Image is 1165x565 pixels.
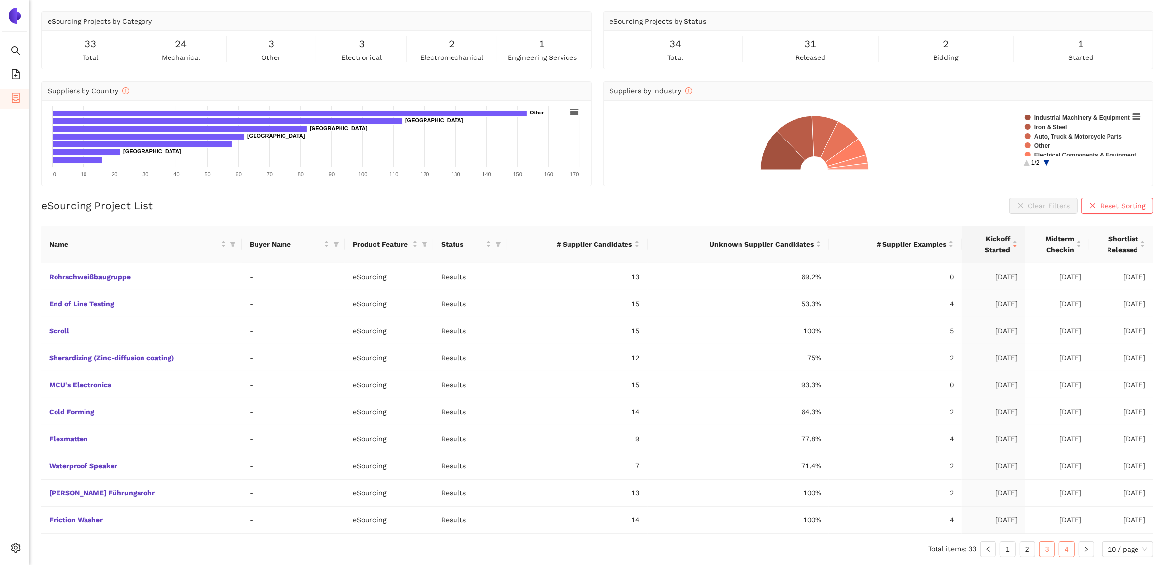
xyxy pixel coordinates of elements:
[962,507,1025,534] td: [DATE]
[242,425,345,452] td: -
[507,263,647,290] td: 13
[433,480,507,507] td: Results
[433,425,507,452] td: Results
[48,87,129,95] span: Suppliers by Country
[829,371,962,398] td: 0
[1025,452,1089,480] td: [DATE]
[1025,226,1089,263] th: this column's title is Midterm Checkin,this column is sortable
[1009,198,1078,214] button: closeClear Filters
[1025,317,1089,344] td: [DATE]
[53,171,56,177] text: 0
[230,241,236,247] span: filter
[345,344,433,371] td: eSourcing
[610,87,692,95] span: Suppliers by Industry
[507,290,647,317] td: 15
[507,480,647,507] td: 13
[7,8,23,24] img: Logo
[1089,371,1153,398] td: [DATE]
[1083,546,1089,552] span: right
[142,171,148,177] text: 30
[507,507,647,534] td: 14
[507,344,647,371] td: 12
[433,507,507,534] td: Results
[1025,425,1089,452] td: [DATE]
[829,425,962,452] td: 4
[1020,541,1035,557] li: 2
[11,66,21,85] span: file-add
[1025,480,1089,507] td: [DATE]
[685,87,692,94] span: info-circle
[41,226,242,263] th: this column's title is Name,this column is sortable
[242,371,345,398] td: -
[1079,541,1094,557] button: right
[242,263,345,290] td: -
[829,317,962,344] td: 5
[261,52,281,63] span: other
[829,507,962,534] td: 4
[48,17,152,25] span: eSourcing Projects by Category
[11,42,21,62] span: search
[1102,541,1153,557] div: Page Size
[544,171,553,177] text: 160
[648,425,829,452] td: 77.8%
[507,226,647,263] th: this column's title is # Supplier Candidates,this column is sortable
[175,36,187,52] span: 24
[422,241,427,247] span: filter
[433,452,507,480] td: Results
[648,371,829,398] td: 93.3%
[236,171,242,177] text: 60
[1033,233,1074,255] span: Midterm Checkin
[507,452,647,480] td: 7
[310,125,368,131] text: [GEOGRAPHIC_DATA]
[162,52,200,63] span: mechanical
[962,263,1025,290] td: [DATE]
[331,237,341,252] span: filter
[420,52,483,63] span: electromechanical
[796,52,825,63] span: released
[345,290,433,317] td: eSourcing
[515,239,632,250] span: # Supplier Candidates
[934,52,959,63] span: bidding
[242,398,345,425] td: -
[985,546,991,552] span: left
[1089,480,1153,507] td: [DATE]
[242,317,345,344] td: -
[482,171,491,177] text: 140
[829,263,962,290] td: 0
[267,171,273,177] text: 70
[943,36,949,52] span: 2
[433,317,507,344] td: Results
[1081,198,1153,214] button: closeReset Sorting
[1089,452,1153,480] td: [DATE]
[962,480,1025,507] td: [DATE]
[980,541,996,557] button: left
[1089,344,1153,371] td: [DATE]
[829,480,962,507] td: 2
[648,317,829,344] td: 100%
[495,241,501,247] span: filter
[11,539,21,559] span: setting
[829,344,962,371] td: 2
[969,233,1010,255] span: Kickoff Started
[655,239,814,250] span: Unknown Supplier Candidates
[962,317,1025,344] td: [DATE]
[1097,233,1138,255] span: Shortlist Released
[829,226,962,263] th: this column's title is # Supplier Examples,this column is sortable
[242,226,345,263] th: this column's title is Buyer Name,this column is sortable
[204,171,210,177] text: 50
[648,452,829,480] td: 71.4%
[962,290,1025,317] td: [DATE]
[648,290,829,317] td: 53.3%
[329,171,335,177] text: 90
[1040,542,1054,557] a: 3
[242,507,345,534] td: -
[962,398,1025,425] td: [DATE]
[345,371,433,398] td: eSourcing
[420,237,429,252] span: filter
[345,398,433,425] td: eSourcing
[433,290,507,317] td: Results
[345,452,433,480] td: eSourcing
[1000,542,1015,557] a: 1
[242,480,345,507] td: -
[433,371,507,398] td: Results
